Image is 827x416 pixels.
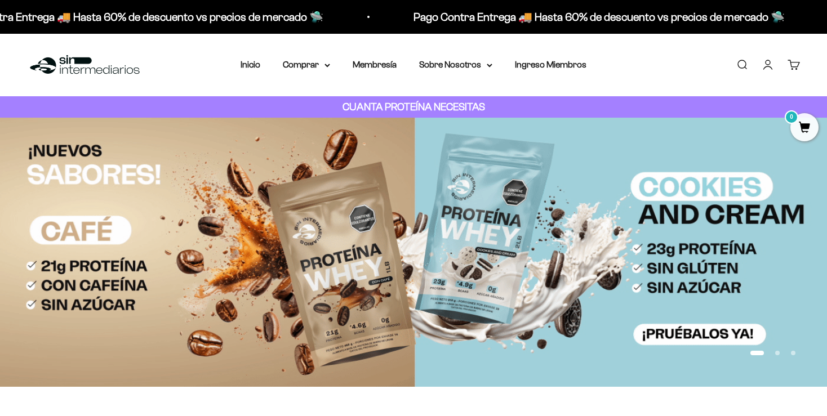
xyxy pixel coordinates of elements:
summary: Comprar [283,57,330,72]
a: 0 [790,122,819,135]
a: Ingreso Miembros [515,60,586,69]
summary: Sobre Nosotros [419,57,492,72]
a: Inicio [241,60,260,69]
mark: 0 [785,110,798,124]
a: Membresía [353,60,397,69]
p: Pago Contra Entrega 🚚 Hasta 60% de descuento vs precios de mercado 🛸 [413,8,784,26]
strong: CUANTA PROTEÍNA NECESITAS [343,101,485,113]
